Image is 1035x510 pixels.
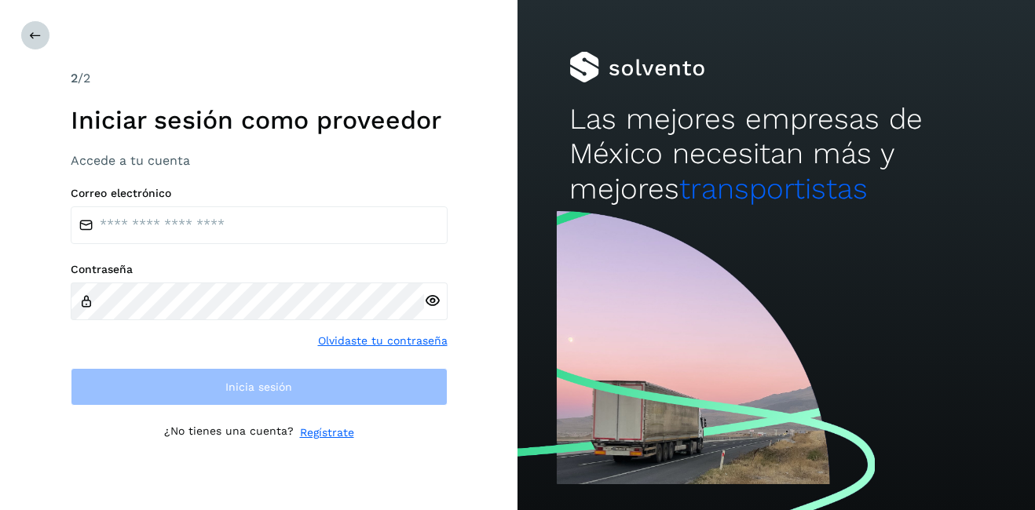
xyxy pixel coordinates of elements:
[71,187,448,200] label: Correo electrónico
[71,368,448,406] button: Inicia sesión
[71,153,448,168] h3: Accede a tu cuenta
[71,263,448,276] label: Contraseña
[300,424,354,441] a: Regístrate
[679,172,868,206] span: transportistas
[569,102,983,206] h2: Las mejores empresas de México necesitan más y mejores
[225,381,292,392] span: Inicia sesión
[71,69,448,88] div: /2
[164,424,294,441] p: ¿No tienes una cuenta?
[318,333,448,349] a: Olvidaste tu contraseña
[71,105,448,135] h1: Iniciar sesión como proveedor
[71,71,78,86] span: 2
